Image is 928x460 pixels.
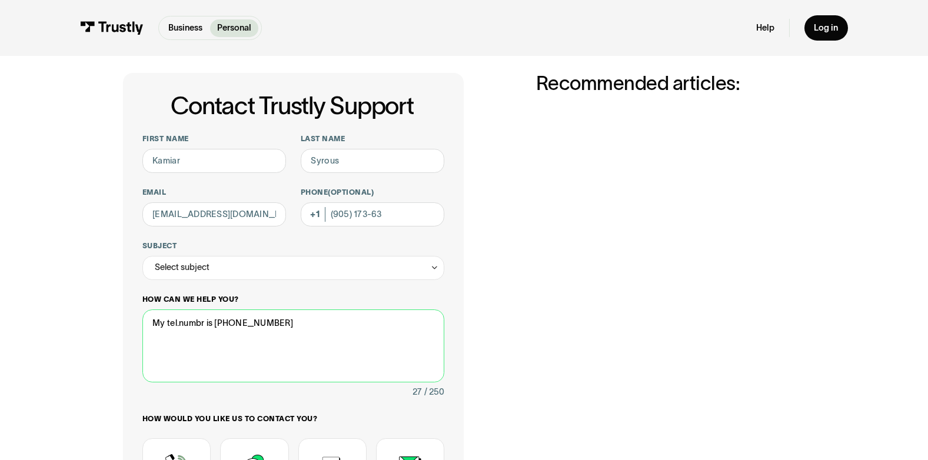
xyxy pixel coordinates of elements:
h2: Recommended articles: [536,73,806,94]
div: 27 [413,385,422,399]
h1: Contact Trustly Support [140,92,445,119]
input: Alex [142,149,286,173]
div: Select subject [142,256,445,280]
input: (555) 555-5555 [301,202,444,226]
label: Email [142,188,286,198]
div: Log in [814,22,838,34]
label: Last name [301,134,444,144]
span: (Optional) [328,188,374,196]
a: Log in [804,15,848,41]
div: / 250 [424,385,444,399]
div: Select subject [155,260,209,275]
a: Business [161,19,210,37]
img: Trustly Logo [80,21,144,35]
p: Business [168,22,202,35]
label: First name [142,134,286,144]
a: Help [756,22,774,34]
label: Phone [301,188,444,198]
p: Personal [217,22,251,35]
label: Subject [142,241,445,251]
label: How can we help you? [142,295,445,305]
label: How would you like us to contact you? [142,414,445,424]
a: Personal [210,19,259,37]
input: Howard [301,149,444,173]
input: alex@mail.com [142,202,286,226]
